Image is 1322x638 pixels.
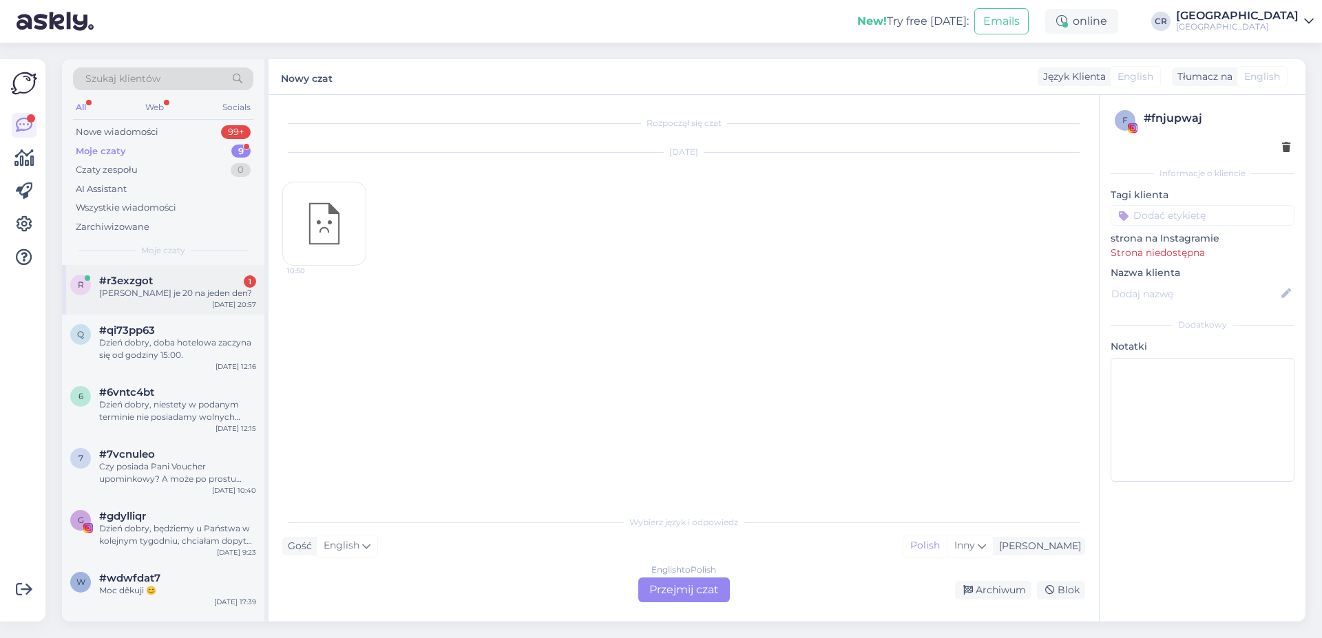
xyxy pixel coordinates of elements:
[78,391,83,401] span: 6
[78,279,84,290] span: r
[1111,167,1294,180] div: Informacje o kliencie
[1111,246,1294,260] p: Strona niedostępna
[231,163,251,177] div: 0
[282,516,1085,529] div: Wybierz język i odpowiedz
[78,453,83,463] span: 7
[1111,266,1294,280] p: Nazwa klienta
[1176,21,1299,32] div: [GEOGRAPHIC_DATA]
[76,163,138,177] div: Czaty zespołu
[287,266,339,276] span: 10:50
[221,125,251,139] div: 99+
[231,145,251,158] div: 9
[1176,10,1314,32] a: [GEOGRAPHIC_DATA][GEOGRAPHIC_DATA]
[77,329,84,339] span: q
[244,275,256,288] div: 1
[78,515,84,525] span: g
[99,287,256,299] div: [PERSON_NAME] je 20 na jeden den?
[282,117,1085,129] div: Rozpoczął się czat
[1111,339,1294,354] p: Notatki
[99,337,256,361] div: Dzień dobry, doba hotelowa zaczyna się od godziny 15:00.
[99,275,153,287] span: #r3exzgot
[76,145,126,158] div: Moje czaty
[282,539,312,553] div: Gość
[857,13,969,30] div: Try free [DATE]:
[99,324,155,337] span: #qi73pp63
[1244,70,1280,84] span: English
[99,460,256,485] div: Czy posiada Pani Voucher upominkowy? A może po prostu chce Pani dokonać rezerwacji? Dziękujemy za...
[955,581,1031,599] div: Archiwum
[99,522,256,547] div: Dzień dobry, będziemy u Państwa w kolejnym tygodniu, chciałam dopytać czy są może organizowane za...
[220,98,253,116] div: Socials
[903,535,947,556] div: Polish
[216,361,256,372] div: [DATE] 12:16
[73,98,89,116] div: All
[76,577,85,587] span: w
[212,299,256,310] div: [DATE] 20:57
[1118,70,1153,84] span: English
[281,67,333,86] label: Nowy czat
[1111,188,1294,202] p: Tagi klienta
[99,572,160,584] span: #wdwfdat7
[651,564,716,576] div: English to Polish
[76,182,127,196] div: AI Assistant
[76,125,158,139] div: Nowe wiadomości
[1111,319,1294,331] div: Dodatkowy
[324,538,359,553] span: English
[994,539,1081,553] div: [PERSON_NAME]
[1172,70,1232,84] div: Tłumacz na
[76,201,176,215] div: Wszystkie wiadomości
[1111,286,1279,301] input: Dodaj nazwę
[141,244,185,257] span: Moje czaty
[1038,70,1106,84] div: Język Klienta
[99,398,256,423] div: Dzień dobry, niestety w podanym terminie nie posiadamy wolnych pokoi.
[85,72,160,86] span: Szukaj klientów
[974,8,1029,34] button: Emails
[214,597,256,607] div: [DATE] 17:39
[216,423,256,434] div: [DATE] 12:15
[1037,581,1085,599] div: Blok
[217,547,256,557] div: [DATE] 9:23
[1151,12,1171,31] div: CR
[1122,115,1128,125] span: f
[282,146,1085,158] div: [DATE]
[1176,10,1299,21] div: [GEOGRAPHIC_DATA]
[1045,9,1118,34] div: online
[99,510,146,522] span: #gdylliqr
[638,577,730,602] div: Przejmij czat
[99,584,256,597] div: Moc děkuji 😊
[143,98,167,116] div: Web
[212,485,256,496] div: [DATE] 10:40
[954,539,975,551] span: Inny
[76,220,149,234] div: Zarchiwizowane
[857,14,887,28] b: New!
[1111,205,1294,226] input: Dodać etykietę
[1144,110,1290,127] div: # fnjupwaj
[1111,231,1294,246] p: strona na Instagramie
[99,386,154,398] span: #6vntc4bt
[11,70,37,96] img: Askly Logo
[99,448,155,460] span: #7vcnuleo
